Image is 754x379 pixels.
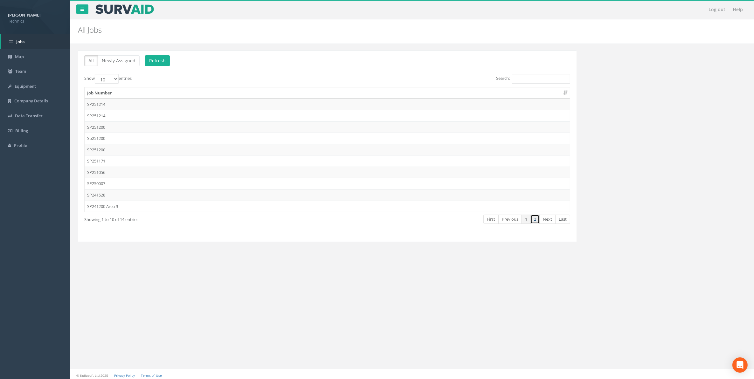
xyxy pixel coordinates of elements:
[15,68,26,74] span: Team
[498,215,522,224] a: Previous
[85,144,570,155] td: SP251200
[15,83,36,89] span: Equipment
[85,201,570,212] td: SP241200 Area 9
[8,10,62,24] a: [PERSON_NAME] Technics
[8,18,62,24] span: Technics
[16,39,24,45] span: Jobs
[512,74,570,84] input: Search:
[85,110,570,121] td: SP251214
[15,54,24,59] span: Map
[84,214,281,223] div: Showing 1 to 10 of 14 entries
[483,215,499,224] a: First
[522,215,531,224] a: 1
[98,55,140,66] button: Newly Assigned
[15,128,28,134] span: Billing
[8,12,40,18] strong: [PERSON_NAME]
[85,87,570,99] th: Job Number: activate to sort column ascending
[555,215,570,224] a: Last
[84,74,132,84] label: Show entries
[14,142,27,148] span: Profile
[114,373,135,378] a: Privacy Policy
[539,215,556,224] a: Next
[1,34,70,49] a: Jobs
[15,113,43,119] span: Data Transfer
[732,357,748,373] div: Open Intercom Messenger
[85,155,570,167] td: SP251171
[78,26,633,34] h2: All Jobs
[14,98,48,104] span: Company Details
[85,178,570,189] td: SP250007
[496,74,570,84] label: Search:
[530,215,540,224] a: 2
[85,99,570,110] td: SP251214
[85,121,570,133] td: SP251200
[141,373,162,378] a: Terms of Use
[85,189,570,201] td: SP241528
[85,133,570,144] td: Sp251200
[95,74,119,84] select: Showentries
[76,373,108,378] small: © Kullasoft Ltd 2025
[84,55,98,66] button: All
[85,167,570,178] td: SP251056
[145,55,170,66] button: Refresh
